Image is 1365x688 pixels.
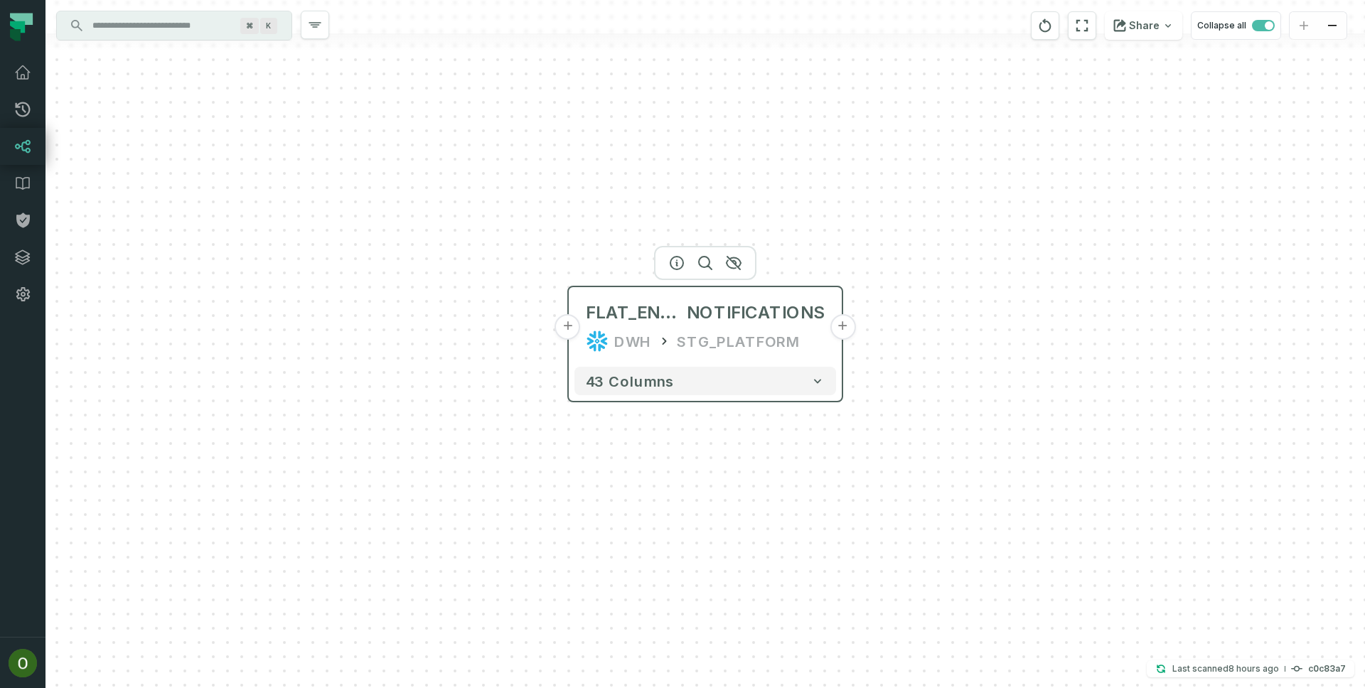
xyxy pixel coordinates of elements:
button: + [555,314,581,340]
span: NOTIFICATIONS [687,301,825,324]
h4: c0c83a7 [1308,665,1346,673]
button: + [830,314,855,340]
div: STG_PLATFORM [677,330,801,353]
button: zoom out [1318,12,1347,40]
span: Press ⌘ + K to focus the search bar [240,18,259,34]
div: DWH [614,330,651,353]
div: FLAT_ENTITY_NOTIFICATIONS [586,301,825,324]
button: Share [1105,11,1182,40]
span: Press ⌘ + K to focus the search bar [260,18,277,34]
relative-time: Sep 16, 2025, 5:01 AM GMT+3 [1228,663,1279,674]
span: FLAT_ENTITY_ [586,301,687,324]
button: Last scanned[DATE] 5:01:23 AMc0c83a7 [1147,660,1354,677]
img: avatar of Ofir Baron [9,649,37,677]
p: Last scanned [1172,662,1279,676]
span: 43 columns [586,372,674,389]
button: Collapse all [1191,11,1281,40]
